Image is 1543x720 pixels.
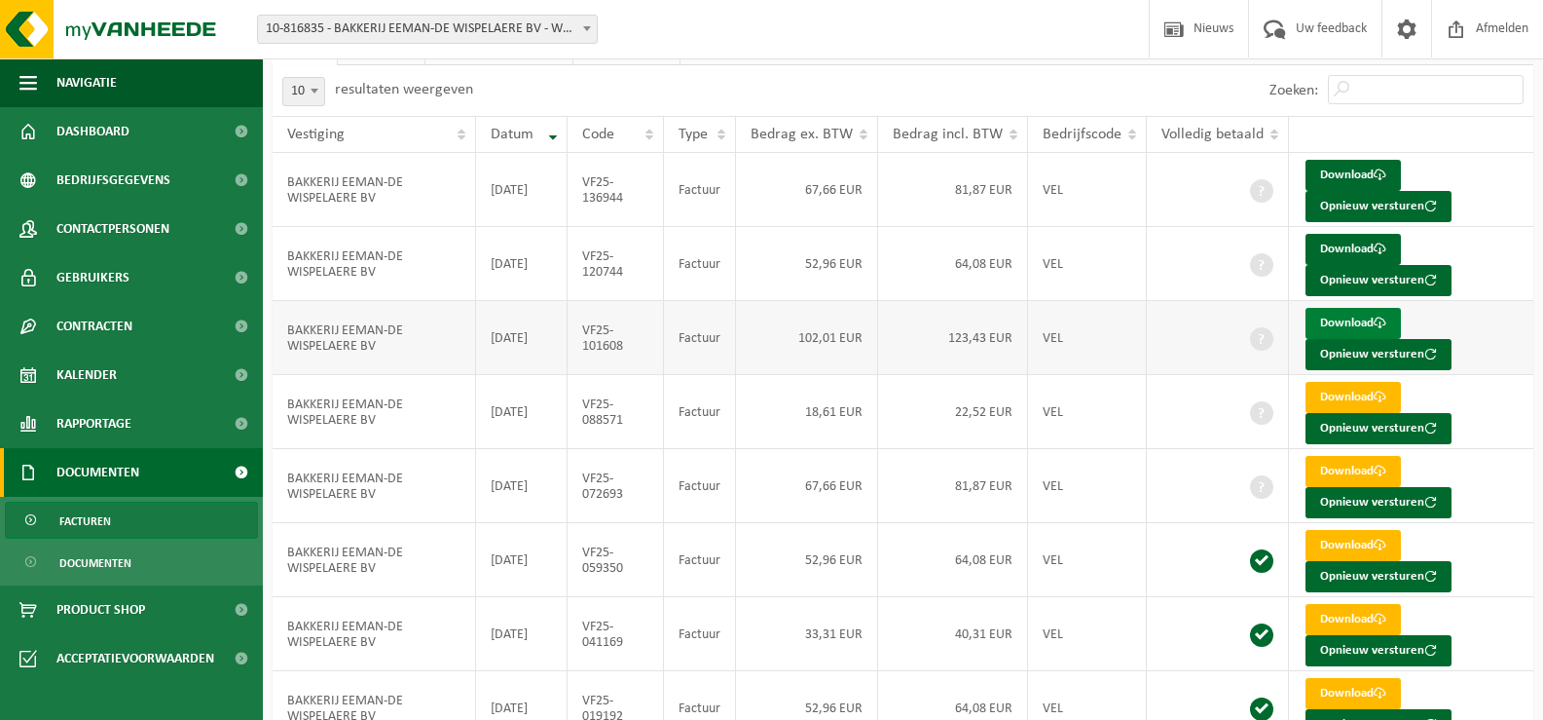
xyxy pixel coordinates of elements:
[56,302,132,351] span: Contracten
[476,449,568,523] td: [DATE]
[287,127,345,142] span: Vestiging
[664,597,736,671] td: Factuur
[1305,308,1401,339] a: Download
[5,544,258,581] a: Documenten
[568,227,664,301] td: VF25-120744
[1305,234,1401,265] a: Download
[664,449,736,523] td: Factuur
[335,82,473,97] label: resultaten weergeven
[664,301,736,375] td: Factuur
[664,375,736,449] td: Factuur
[878,301,1028,375] td: 123,43 EUR
[1305,487,1451,518] button: Opnieuw versturen
[476,153,568,227] td: [DATE]
[56,107,129,156] span: Dashboard
[476,523,568,597] td: [DATE]
[878,523,1028,597] td: 64,08 EUR
[568,523,664,597] td: VF25-059350
[736,301,878,375] td: 102,01 EUR
[568,153,664,227] td: VF25-136944
[664,227,736,301] td: Factuur
[56,253,129,302] span: Gebruikers
[491,127,533,142] span: Datum
[56,399,131,448] span: Rapportage
[751,127,853,142] span: Bedrag ex. BTW
[568,375,664,449] td: VF25-088571
[1043,127,1121,142] span: Bedrijfscode
[56,634,214,683] span: Acceptatievoorwaarden
[1305,456,1401,487] a: Download
[664,153,736,227] td: Factuur
[283,78,324,105] span: 10
[736,449,878,523] td: 67,66 EUR
[476,227,568,301] td: [DATE]
[878,449,1028,523] td: 81,87 EUR
[257,15,598,44] span: 10-816835 - BAKKERIJ EEMAN-DE WISPELAERE BV - WETTEREN
[1305,413,1451,444] button: Opnieuw versturen
[893,127,1003,142] span: Bedrag incl. BTW
[59,545,131,582] span: Documenten
[568,597,664,671] td: VF25-041169
[736,153,878,227] td: 67,66 EUR
[1305,160,1401,191] a: Download
[1305,604,1401,635] a: Download
[736,597,878,671] td: 33,31 EUR
[664,523,736,597] td: Factuur
[1028,301,1147,375] td: VEL
[258,16,597,43] span: 10-816835 - BAKKERIJ EEMAN-DE WISPELAERE BV - WETTEREN
[736,227,878,301] td: 52,96 EUR
[736,523,878,597] td: 52,96 EUR
[476,597,568,671] td: [DATE]
[1028,449,1147,523] td: VEL
[1305,382,1401,413] a: Download
[1161,127,1264,142] span: Volledig betaald
[568,301,664,375] td: VF25-101608
[56,205,169,253] span: Contactpersonen
[273,523,476,597] td: BAKKERIJ EEMAN-DE WISPELAERE BV
[1028,153,1147,227] td: VEL
[476,301,568,375] td: [DATE]
[878,153,1028,227] td: 81,87 EUR
[1028,375,1147,449] td: VEL
[878,227,1028,301] td: 64,08 EUR
[476,375,568,449] td: [DATE]
[56,586,145,634] span: Product Shop
[56,156,170,205] span: Bedrijfsgegevens
[282,77,325,106] span: 10
[1028,227,1147,301] td: VEL
[56,351,117,399] span: Kalender
[56,448,139,497] span: Documenten
[273,227,476,301] td: BAKKERIJ EEMAN-DE WISPELAERE BV
[1028,597,1147,671] td: VEL
[273,375,476,449] td: BAKKERIJ EEMAN-DE WISPELAERE BV
[56,58,117,107] span: Navigatie
[5,502,258,539] a: Facturen
[273,449,476,523] td: BAKKERIJ EEMAN-DE WISPELAERE BV
[273,153,476,227] td: BAKKERIJ EEMAN-DE WISPELAERE BV
[1305,339,1451,370] button: Opnieuw versturen
[1305,561,1451,592] button: Opnieuw versturen
[582,127,614,142] span: Code
[273,301,476,375] td: BAKKERIJ EEMAN-DE WISPELAERE BV
[273,597,476,671] td: BAKKERIJ EEMAN-DE WISPELAERE BV
[1305,265,1451,296] button: Opnieuw versturen
[1028,523,1147,597] td: VEL
[1305,635,1451,666] button: Opnieuw versturen
[1305,678,1401,709] a: Download
[878,375,1028,449] td: 22,52 EUR
[568,449,664,523] td: VF25-072693
[1269,83,1318,98] label: Zoeken:
[59,503,111,540] span: Facturen
[679,127,708,142] span: Type
[1305,530,1401,561] a: Download
[736,375,878,449] td: 18,61 EUR
[1305,191,1451,222] button: Opnieuw versturen
[878,597,1028,671] td: 40,31 EUR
